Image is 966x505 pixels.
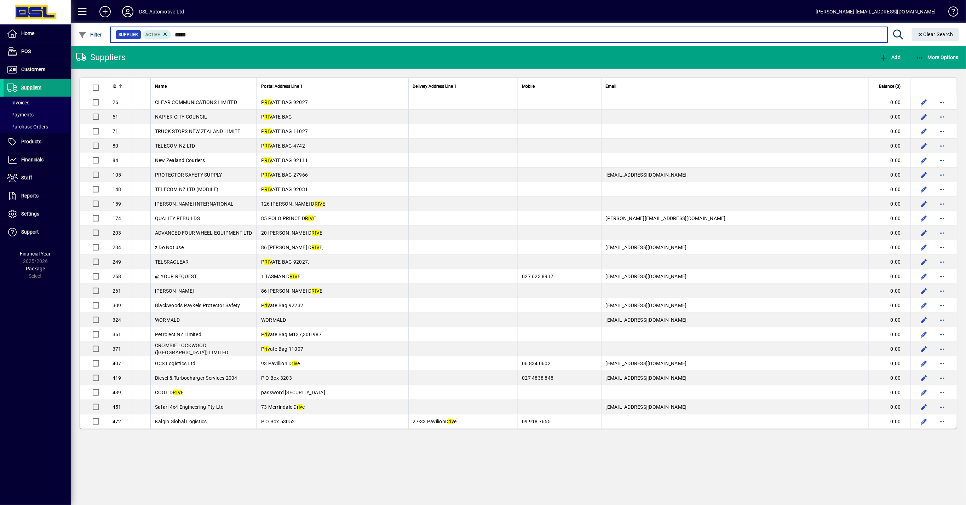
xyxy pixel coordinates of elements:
span: P ate Bag 92232 [261,303,303,308]
span: [EMAIL_ADDRESS][DOMAIN_NAME] [606,317,687,323]
span: Reports [21,193,39,199]
span: 84 [113,157,119,163]
span: Filter [78,32,102,38]
span: TRUCK STOPS NEW ZEALAND LIMITE [155,128,241,134]
span: P ATE BAG 4742 [261,143,305,149]
a: Reports [4,187,71,205]
button: Edit [918,285,930,297]
span: 71 [113,128,119,134]
span: Invoices [7,100,29,105]
span: [EMAIL_ADDRESS][DOMAIN_NAME] [606,303,687,308]
span: 85 POLO PRINCE D E [261,216,316,221]
div: Mobile [522,82,597,90]
span: P O Box 3203 [261,375,292,381]
td: 0.00 [868,356,911,371]
td: 0.00 [868,197,911,211]
button: More options [937,416,948,427]
em: RIV [305,216,313,221]
em: riv [264,303,270,308]
button: More options [937,285,948,297]
span: P ATE BAG 92027, [261,259,309,265]
span: P O Box 53052 [261,419,295,424]
span: 159 [113,201,121,207]
button: Edit [918,271,930,282]
span: Supplier [119,31,138,38]
button: More options [937,242,948,253]
span: 371 [113,346,121,352]
span: TELSRACLEAR [155,259,189,265]
td: 0.00 [868,385,911,400]
span: P ATE BAG 27966 [261,172,308,178]
button: Add [878,51,902,64]
span: [EMAIL_ADDRESS][DOMAIN_NAME] [606,274,687,279]
button: Edit [918,401,930,413]
button: Edit [918,387,930,398]
span: 261 [113,288,121,294]
em: RIV [264,128,272,134]
span: Clear Search [918,31,954,37]
button: Edit [918,242,930,253]
span: 258 [113,274,121,279]
span: Active [146,32,160,37]
span: P ate Bag 11007 [261,346,303,352]
span: Diesel & Turbocharger Services 2004 [155,375,237,381]
span: Email [606,82,617,90]
span: [EMAIL_ADDRESS][DOMAIN_NAME] [606,404,687,410]
button: More options [937,329,948,340]
em: RIV [264,259,272,265]
button: More options [937,314,948,326]
span: [PERSON_NAME] [155,288,194,294]
td: 0.00 [868,226,911,240]
button: Profile [116,5,139,18]
em: RIV [312,245,320,250]
span: P ATE BAG 11027 [261,128,308,134]
td: 0.00 [868,211,911,226]
span: Suppliers [21,85,41,90]
span: z Do Not use [155,245,184,250]
a: Products [4,133,71,151]
span: 472 [113,419,121,424]
span: Mobile [522,82,535,90]
span: 1 TASMAN D E [261,274,301,279]
a: Support [4,223,71,241]
button: More options [937,387,948,398]
td: 0.00 [868,182,911,197]
span: [EMAIL_ADDRESS][DOMAIN_NAME] [606,245,687,250]
button: Edit [918,155,930,166]
em: riv [264,346,270,352]
button: Edit [918,140,930,151]
button: Edit [918,97,930,108]
td: 0.00 [868,327,911,342]
span: ADVANCED FOUR WHEEL EQUIPMENT LTD [155,230,252,236]
button: More options [937,184,948,195]
span: 419 [113,375,121,381]
span: CROMBIE LOCKWOOD ([GEOGRAPHIC_DATA]) LIMITED [155,343,229,355]
span: password [SECURITY_DATA] [261,390,325,395]
div: DSL Automotive Ltd [139,6,184,17]
span: P ATE BAG 92111 [261,157,308,163]
td: 0.00 [868,400,911,414]
span: GCS Logistics Ltd [155,361,195,366]
a: Staff [4,169,71,187]
td: 0.00 [868,313,911,327]
span: New Zealand Couriers [155,157,205,163]
span: 148 [113,186,121,192]
span: 126 [PERSON_NAME] D E [261,201,326,207]
a: Customers [4,61,71,79]
button: Edit [918,372,930,384]
button: More options [937,300,948,311]
button: Add [94,5,116,18]
td: 0.00 [868,110,911,124]
button: Edit [918,227,930,239]
em: RIV [264,114,272,120]
span: 203 [113,230,121,236]
span: Home [21,30,34,36]
button: Edit [918,169,930,180]
em: riv [264,332,270,337]
span: More Options [916,54,959,60]
span: 174 [113,216,121,221]
span: Settings [21,211,39,217]
span: 06 834 0602 [522,361,551,366]
button: Edit [918,416,930,427]
button: Edit [918,358,930,369]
